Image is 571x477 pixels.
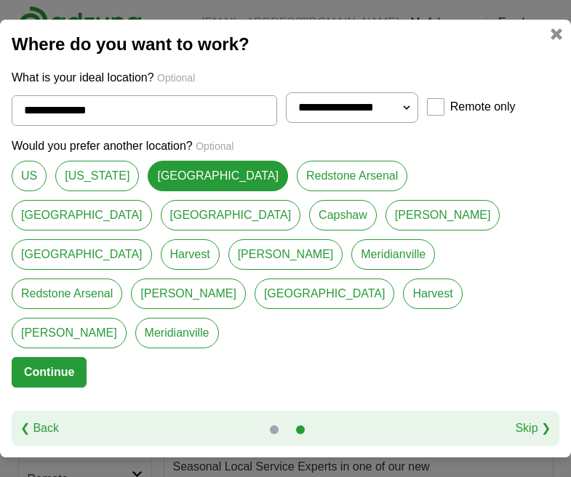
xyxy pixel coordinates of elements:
a: [PERSON_NAME] [12,318,127,348]
p: Would you prefer another location? [12,137,559,155]
label: Remote only [450,98,516,116]
a: Redstone Arsenal [12,278,122,309]
a: Skip ❯ [515,420,551,437]
h2: Where do you want to work? [12,31,559,57]
a: [GEOGRAPHIC_DATA] [161,200,301,231]
a: [PERSON_NAME] [131,278,246,309]
a: [PERSON_NAME] [228,239,343,270]
a: US [12,161,47,191]
p: What is your ideal location? [12,69,559,87]
button: Continue [12,357,87,388]
a: [GEOGRAPHIC_DATA] [255,278,395,309]
a: Redstone Arsenal [297,161,407,191]
a: Meridianville [351,239,435,270]
a: [PERSON_NAME] [386,200,500,231]
a: Meridianville [135,318,219,348]
a: [GEOGRAPHIC_DATA] [12,200,152,231]
a: [GEOGRAPHIC_DATA] [148,161,288,191]
a: Harvest [161,239,220,270]
a: ❮ Back [20,420,59,437]
a: Capshaw [309,200,377,231]
a: [GEOGRAPHIC_DATA] [12,239,152,270]
span: Optional [157,72,195,84]
span: Optional [196,140,233,152]
a: Harvest [403,278,462,309]
a: [US_STATE] [55,161,139,191]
